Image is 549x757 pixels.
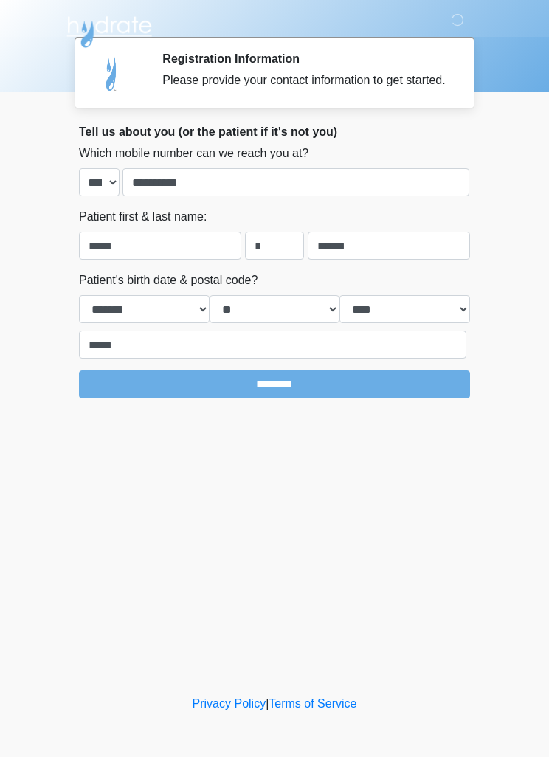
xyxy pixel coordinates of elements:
[266,697,269,710] a: |
[90,52,134,96] img: Agent Avatar
[193,697,266,710] a: Privacy Policy
[64,11,154,49] img: Hydrate IV Bar - Arcadia Logo
[79,125,470,139] h2: Tell us about you (or the patient if it's not you)
[79,208,207,226] label: Patient first & last name:
[269,697,356,710] a: Terms of Service
[79,145,308,162] label: Which mobile number can we reach you at?
[162,72,448,89] div: Please provide your contact information to get started.
[79,272,258,289] label: Patient's birth date & postal code?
